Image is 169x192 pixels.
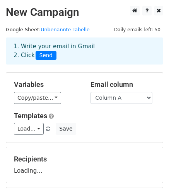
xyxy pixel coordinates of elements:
[6,6,163,19] h2: New Campaign
[14,80,79,89] h5: Variables
[41,27,90,32] a: Unbenannte Tabelle
[90,80,155,89] h5: Email column
[14,155,155,175] div: Loading...
[14,155,155,163] h5: Recipients
[36,51,56,60] span: Send
[14,92,61,104] a: Copy/paste...
[6,27,90,32] small: Google Sheet:
[56,123,76,135] button: Save
[14,112,47,120] a: Templates
[14,123,44,135] a: Load...
[8,42,161,60] div: 1. Write your email in Gmail 2. Click
[111,25,163,34] span: Daily emails left: 50
[111,27,163,32] a: Daily emails left: 50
